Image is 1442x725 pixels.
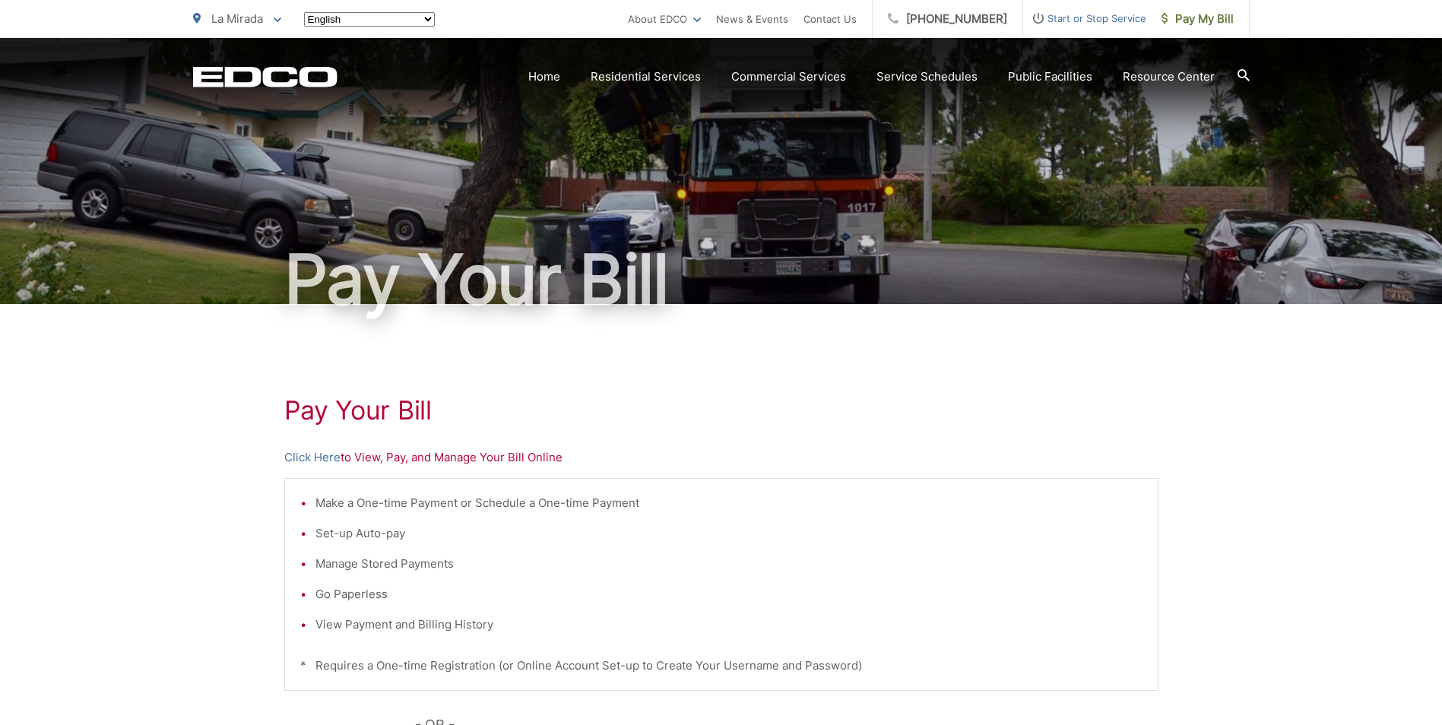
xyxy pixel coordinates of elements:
[284,395,1158,426] h1: Pay Your Bill
[315,494,1143,512] li: Make a One-time Payment or Schedule a One-time Payment
[300,657,1143,675] p: * Requires a One-time Registration (or Online Account Set-up to Create Your Username and Password)
[315,524,1143,543] li: Set-up Auto-pay
[628,10,701,28] a: About EDCO
[528,68,560,86] a: Home
[193,242,1250,318] h1: Pay Your Bill
[716,10,788,28] a: News & Events
[193,66,338,87] a: EDCD logo. Return to the homepage.
[1123,68,1215,86] a: Resource Center
[731,68,846,86] a: Commercial Services
[1162,10,1234,28] span: Pay My Bill
[1008,68,1092,86] a: Public Facilities
[315,585,1143,603] li: Go Paperless
[304,12,435,27] select: Select a language
[211,11,263,26] span: La Mirada
[591,68,701,86] a: Residential Services
[803,10,857,28] a: Contact Us
[876,68,978,86] a: Service Schedules
[315,555,1143,573] li: Manage Stored Payments
[315,616,1143,634] li: View Payment and Billing History
[284,448,1158,467] p: to View, Pay, and Manage Your Bill Online
[284,448,341,467] a: Click Here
